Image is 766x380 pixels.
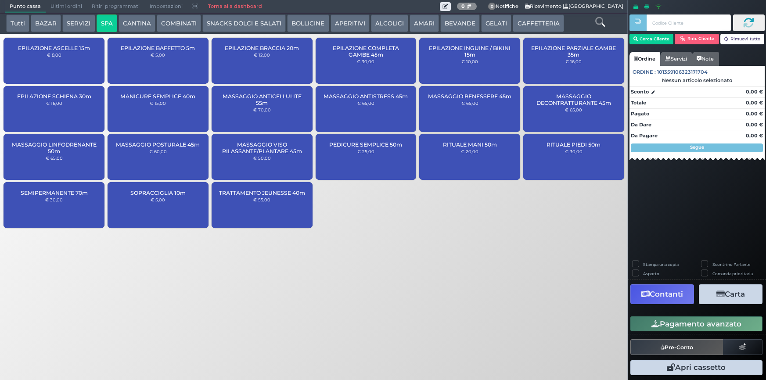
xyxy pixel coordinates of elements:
small: € 16,00 [46,100,62,106]
button: ALCOLICI [371,14,408,32]
div: Nessun articolo selezionato [629,77,765,83]
span: Ritiri programmati [87,0,144,13]
span: MANICURE SEMPLICE 40m [120,93,195,100]
span: RITUALE MANI 50m [443,141,497,148]
span: Punto cassa [5,0,46,13]
button: Contanti [630,284,694,304]
a: Note [692,52,719,66]
button: CANTINA [119,14,155,32]
span: MASSAGGIO VISO RILASSANTE/PLANTARE 45m [219,141,305,154]
strong: Da Dare [631,122,651,128]
strong: Sconto [631,88,649,96]
button: SPA [97,14,117,32]
small: € 20,00 [461,149,478,154]
span: PEDICURE SEMPLICE 50m [329,141,402,148]
small: € 65,00 [565,107,582,112]
span: SEMIPERMANENTE 70m [21,190,88,196]
small: € 16,00 [565,59,582,64]
strong: 0,00 € [746,111,763,117]
span: EPILAZIONE PARZIALE GAMBE 35m [531,45,617,58]
small: € 30,00 [45,197,63,202]
small: € 15,00 [150,100,166,106]
span: 101359106323171704 [657,68,708,76]
span: MASSAGGIO POSTURALE 45m [116,141,200,148]
button: SNACKS DOLCI E SALATI [202,14,286,32]
span: MASSAGGIO LINFODRENANTE 50m [11,141,97,154]
button: Rimuovi tutto [720,34,765,44]
button: COMBINATI [157,14,201,32]
span: MASSAGGIO ANTISTRESS 45m [324,93,408,100]
small: € 30,00 [357,59,374,64]
button: AMARI [410,14,439,32]
span: EPILAZIONE INGUINE / BIKINI 15m [427,45,513,58]
span: EPILAZIONE COMPLETA GAMBE 45m [323,45,409,58]
small: € 65,00 [461,100,478,106]
a: Torna alla dashboard [203,0,266,13]
button: BAZAR [31,14,61,32]
button: Apri cassetto [630,360,762,375]
small: € 30,00 [565,149,583,154]
span: Ultimi ordini [46,0,87,13]
strong: 0,00 € [746,133,763,139]
label: Scontrino Parlante [712,262,750,267]
small: € 70,00 [253,107,271,112]
span: EPILAZIONE BRACCIA 20m [225,45,299,51]
button: GELATI [481,14,511,32]
small: € 5,00 [151,52,165,57]
small: € 60,00 [149,149,167,154]
button: CAFFETTERIA [513,14,564,32]
label: Stampa una copia [643,262,679,267]
strong: Totale [631,100,646,106]
label: Comanda prioritaria [712,271,753,276]
span: 0 [488,3,496,11]
button: SERVIZI [62,14,95,32]
small: € 12,00 [254,52,270,57]
small: € 55,00 [253,197,270,202]
button: Carta [699,284,762,304]
button: BEVANDE [440,14,480,32]
button: Pagamento avanzato [630,316,762,331]
span: TRATTAMENTO JEUNESSE 40m [219,190,305,196]
span: MASSAGGIO DECONTRATTURANTE 45m [531,93,617,106]
b: 0 [461,3,465,9]
small: € 50,00 [253,155,271,161]
span: Impostazioni [145,0,187,13]
button: Cerca Cliente [629,34,674,44]
small: € 25,00 [357,149,374,154]
button: Pre-Conto [630,339,723,355]
span: EPILAZIONE ASCELLE 15m [18,45,90,51]
small: € 8,00 [47,52,61,57]
span: RITUALE PIEDI 50m [547,141,601,148]
span: MASSAGGIO BENESSERE 45m [428,93,511,100]
button: BOLLICINE [287,14,329,32]
span: MASSAGGIO ANTICELLULITE 55m [219,93,305,106]
button: Tutti [6,14,29,32]
button: Rim. Cliente [675,34,719,44]
small: € 65,00 [46,155,63,161]
span: Ordine : [633,68,656,76]
a: Ordine [629,52,660,66]
label: Asporto [643,271,659,276]
strong: 0,00 € [746,100,763,106]
strong: Da Pagare [631,133,658,139]
small: € 5,00 [151,197,165,202]
input: Codice Cliente [647,14,730,31]
span: EPILAZIONE BAFFETTO 5m [121,45,195,51]
button: APERITIVI [331,14,370,32]
strong: 0,00 € [746,122,763,128]
strong: 0,00 € [746,89,763,95]
span: SOPRACCIGLIA 10m [130,190,186,196]
strong: Segue [690,144,704,150]
span: EPILAZIONE SCHIENA 30m [17,93,91,100]
small: € 10,00 [461,59,478,64]
strong: Pagato [631,111,649,117]
a: Servizi [660,52,692,66]
small: € 65,00 [357,100,374,106]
